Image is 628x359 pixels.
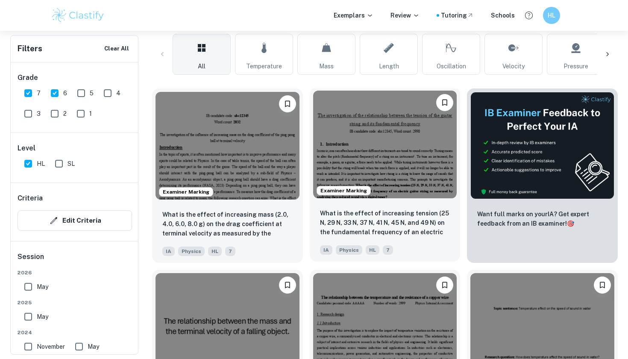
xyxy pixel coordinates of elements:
h6: Session [18,252,132,269]
button: Help and Feedback [522,8,536,23]
a: Examiner MarkingBookmarkWhat is the effect of increasing mass (2.0, 4.0, 6.0, 8.0 g) on the drag ... [152,88,303,263]
button: Bookmark [594,277,611,294]
span: 4 [116,88,120,98]
button: HL [543,7,560,24]
h6: Grade [18,73,132,83]
span: May [88,342,99,351]
span: Oscillation [437,62,466,71]
span: IA [320,245,332,255]
span: Mass [319,62,334,71]
h6: Filters [18,43,42,55]
span: IA [162,247,175,256]
h6: HL [547,11,557,20]
span: HL [366,245,379,255]
span: HL [208,247,222,256]
button: Bookmark [436,94,453,111]
span: 2026 [18,269,132,277]
img: Physics IA example thumbnail: What is the effect of increasing tension [313,91,457,198]
span: Physics [336,245,362,255]
h6: Level [18,143,132,153]
span: 2 [63,109,67,118]
span: May [37,282,48,291]
img: Thumbnail [470,92,614,199]
span: Physics [178,247,205,256]
span: Temperature [246,62,282,71]
span: 2024 [18,329,132,336]
span: 6 [63,88,67,98]
p: What is the effect of increasing mass (2.0, 4.0, 6.0, 8.0 g) on the drag coefficient at terminal ... [162,210,293,239]
h6: Criteria [18,193,43,203]
button: Bookmark [279,95,296,112]
img: Physics IA example thumbnail: What is the effect of increasing mass (2 [156,92,299,200]
span: SL [67,159,75,168]
span: All [198,62,205,71]
p: What is the effect of increasing tension (25 N, 29 N, 33 N, 37 N, 41 N, 45 N, and 49 N) on the fu... [320,209,450,238]
span: Pressure [563,62,588,71]
button: Bookmark [436,277,453,294]
span: 7 [225,247,235,256]
span: November [37,342,65,351]
span: Length [379,62,399,71]
p: Want full marks on your IA ? Get expert feedback from an IB examiner! [477,209,607,228]
span: 3 [37,109,41,118]
span: May [37,312,48,321]
p: Review [390,11,420,20]
span: 7 [383,245,393,255]
span: HL [37,159,45,168]
span: 2025 [18,299,132,306]
span: 7 [37,88,41,98]
span: 🎯 [567,220,574,227]
span: 5 [90,88,94,98]
span: Velocity [502,62,525,71]
button: Bookmark [279,277,296,294]
span: 1 [89,109,92,118]
a: Tutoring [441,11,474,20]
a: ThumbnailWant full marks on yourIA? Get expert feedback from an IB examiner! [467,88,618,263]
p: Exemplars [334,11,373,20]
a: Examiner MarkingBookmarkWhat is the effect of increasing tension (25 N, 29 N, 33 N, 37 N, 41 N, 4... [310,88,461,263]
button: Edit Criteria [18,210,132,231]
img: Clastify logo [51,7,105,24]
button: Clear All [102,42,131,55]
a: Schools [491,11,515,20]
span: Examiner Marking [317,187,370,194]
span: Examiner Marking [159,188,213,196]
